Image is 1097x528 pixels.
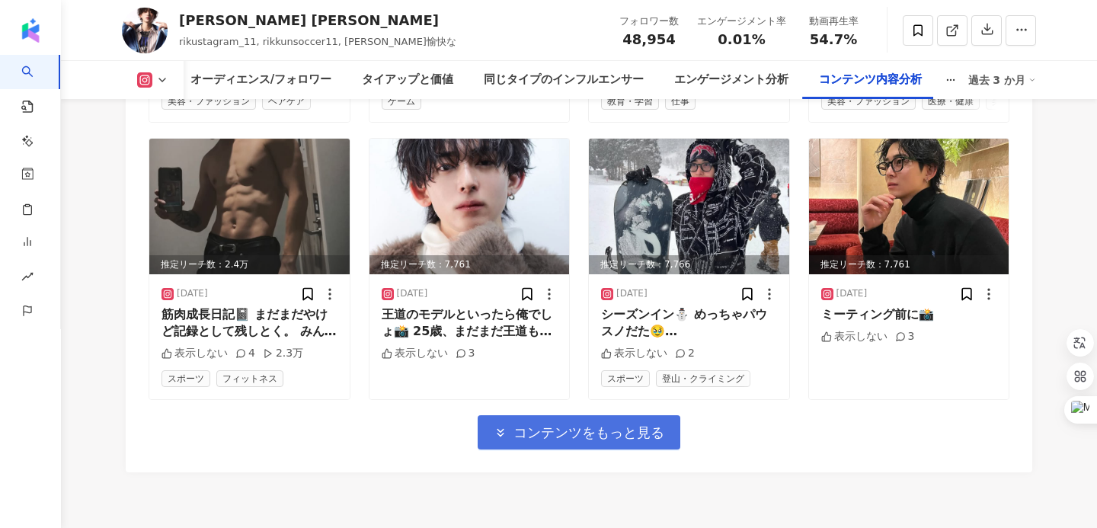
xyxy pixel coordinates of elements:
a: search [21,55,52,219]
span: スポーツ [162,370,210,387]
img: post-image [589,139,789,274]
div: 4 [235,346,255,361]
span: 54.7% [810,32,857,47]
div: 推定リーチ数：7,761 [369,255,570,274]
div: 動画再生率 [804,14,862,29]
div: 推定リーチ数：2.4万 [149,255,350,274]
div: 2.3万 [263,346,303,361]
div: post-image推定リーチ数：7,761 [809,139,1009,274]
div: フォロワー数 [619,14,679,29]
div: [DATE] [616,287,648,300]
span: 医療・健康 [922,93,980,110]
div: 表示しない [382,346,448,361]
img: post-image [809,139,1009,274]
span: 教育・学習 [601,93,659,110]
div: 表示しない [601,346,667,361]
span: 美容・ファッション [162,93,256,110]
span: 美容医療 [986,93,1035,110]
div: [PERSON_NAME] [PERSON_NAME] [179,11,456,30]
div: [DATE] [397,287,428,300]
span: 登山・クライミング [656,370,750,387]
span: スポーツ [601,370,650,387]
div: コンテンツ内容分析 [819,71,922,89]
span: フィットネス [216,370,283,387]
div: 3 [895,329,915,344]
span: 仕事 [665,93,696,110]
div: 王道のモデルといったら俺でしょ📸 25歳、まだまだ王道もできます、(ギリ) created by @hikaru_goald [382,306,558,341]
img: post-image [369,139,570,274]
span: 0.01% [718,32,765,47]
div: [DATE] [177,287,208,300]
div: エンゲージメント分析 [674,71,788,89]
div: 2 [675,346,695,361]
img: post-image [149,139,350,274]
span: rikustagram_11, rikkunsoccer11, [PERSON_NAME]愉快な [179,36,456,47]
span: 美容・ファッション [821,93,916,110]
div: post-image推定リーチ数：2.4万 [149,139,350,274]
div: シーズンイン⛄️ めっちゃパウスノだた🥹 [GEOGRAPHIC_DATA] [601,306,777,341]
div: ミーティング前に📸 [821,306,997,323]
div: 過去 3 か月 [968,68,1037,92]
span: 48,954 [622,31,675,47]
div: エンゲージメント率 [697,14,786,29]
span: rise [21,261,34,296]
div: 表示しない [821,329,888,344]
div: 同じタイプのインフルエンサー [484,71,644,89]
span: コンテンツをもっと見る [513,424,664,441]
div: 筋肉成長日記📓 まだまだやけど記録として残しとく。 みんなが好きなトレーニング教えて🏋️ #筋トレ #美容師 #大胸筋トレ #名古屋美容師 #workout #筋肉 #美容学生 [162,306,337,341]
button: コンテンツをもっと見る [478,415,680,450]
div: オーディエンス/フォロワー [190,71,331,89]
img: KOL Avatar [122,8,168,53]
span: ゲーム [382,93,421,110]
div: 3 [456,346,475,361]
div: 推定リーチ数：7,766 [589,255,789,274]
div: post-image推定リーチ数：7,761 [369,139,570,274]
div: タイアップと価値 [362,71,453,89]
div: 表示しない [162,346,228,361]
div: post-image推定リーチ数：7,766 [589,139,789,274]
img: logo icon [18,18,43,43]
div: [DATE] [836,287,868,300]
span: ヘアケア [262,93,311,110]
div: 推定リーチ数：7,761 [809,255,1009,274]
